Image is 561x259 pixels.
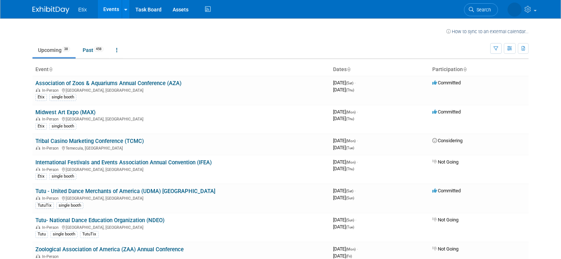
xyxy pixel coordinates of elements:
[357,159,358,165] span: -
[49,66,52,72] a: Sort by Event Name
[32,63,330,76] th: Event
[333,80,356,85] span: [DATE]
[346,146,354,150] span: (Tue)
[35,138,144,144] a: Tribal Casino Marketing Conference (TCMC)
[35,116,327,122] div: [GEOGRAPHIC_DATA], [GEOGRAPHIC_DATA]
[333,188,356,193] span: [DATE]
[346,218,354,222] span: (Sun)
[78,7,87,13] span: Etix
[77,43,109,57] a: Past458
[354,80,356,85] span: -
[35,224,327,230] div: [GEOGRAPHIC_DATA], [GEOGRAPHIC_DATA]
[333,116,354,121] span: [DATE]
[474,7,491,13] span: Search
[49,123,76,130] div: single booth
[354,188,356,193] span: -
[32,43,76,57] a: Upcoming38
[333,253,352,259] span: [DATE]
[42,88,61,93] span: In-Person
[35,188,215,195] a: Tutu - United Dance Merchants of America (UDMA) [GEOGRAPHIC_DATA]
[357,246,358,252] span: -
[35,123,47,130] div: Etix
[42,117,61,122] span: In-Person
[346,110,356,114] span: (Mon)
[333,224,354,230] span: [DATE]
[49,173,76,180] div: single booth
[432,188,461,193] span: Committed
[357,109,358,115] span: -
[35,246,184,253] a: Zoological Association of America (ZAA) Annual Conference
[432,109,461,115] span: Committed
[42,146,61,151] span: In-Person
[508,3,522,17] img: Ryan Richardson
[346,88,354,92] span: (Thu)
[429,63,529,76] th: Participation
[36,117,40,120] img: In-Person Event
[333,87,354,92] span: [DATE]
[36,254,40,258] img: In-Person Event
[35,80,181,87] a: Association of Zoos & Aquariums Annual Conference (AZA)
[346,196,354,200] span: (Sun)
[36,88,40,92] img: In-Person Event
[432,138,463,143] span: Considering
[42,167,61,172] span: In-Person
[346,247,356,251] span: (Mon)
[35,109,96,116] a: Midwest Art Expo (MAX)
[62,46,70,52] span: 38
[49,94,76,101] div: single booth
[432,159,458,165] span: Not Going
[42,196,61,201] span: In-Person
[346,81,353,85] span: (Sat)
[432,246,458,252] span: Not Going
[346,189,353,193] span: (Sat)
[464,3,498,16] a: Search
[347,66,350,72] a: Sort by Start Date
[35,87,327,93] div: [GEOGRAPHIC_DATA], [GEOGRAPHIC_DATA]
[346,254,352,258] span: (Fri)
[333,159,358,165] span: [DATE]
[35,231,48,238] div: Tutu
[346,139,356,143] span: (Mon)
[446,29,529,34] a: How to sync to an external calendar...
[333,217,356,223] span: [DATE]
[333,145,354,150] span: [DATE]
[35,145,327,151] div: Temecula, [GEOGRAPHIC_DATA]
[333,138,358,143] span: [DATE]
[35,173,47,180] div: Etix
[333,109,358,115] span: [DATE]
[36,225,40,229] img: In-Person Event
[36,146,40,150] img: In-Person Event
[333,246,358,252] span: [DATE]
[35,202,54,209] div: TutuTix
[346,225,354,229] span: (Tue)
[94,46,104,52] span: 458
[346,167,354,171] span: (Thu)
[330,63,429,76] th: Dates
[42,254,61,259] span: In-Person
[432,80,461,85] span: Committed
[35,166,327,172] div: [GEOGRAPHIC_DATA], [GEOGRAPHIC_DATA]
[35,217,165,224] a: Tutu- National Dance Education Organization (NDEO)
[42,225,61,230] span: In-Person
[333,195,354,200] span: [DATE]
[56,202,83,209] div: single booth
[36,167,40,171] img: In-Person Event
[355,217,356,223] span: -
[463,66,467,72] a: Sort by Participation Type
[35,94,47,101] div: Etix
[432,217,458,223] span: Not Going
[80,231,98,238] div: TutuTix
[346,160,356,164] span: (Mon)
[51,231,77,238] div: single booth
[32,6,69,14] img: ExhibitDay
[333,166,354,171] span: [DATE]
[36,196,40,200] img: In-Person Event
[35,159,212,166] a: International Festivals and Events Association Annual Convention (IFEA)
[35,195,327,201] div: [GEOGRAPHIC_DATA], [GEOGRAPHIC_DATA]
[357,138,358,143] span: -
[346,117,354,121] span: (Thu)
